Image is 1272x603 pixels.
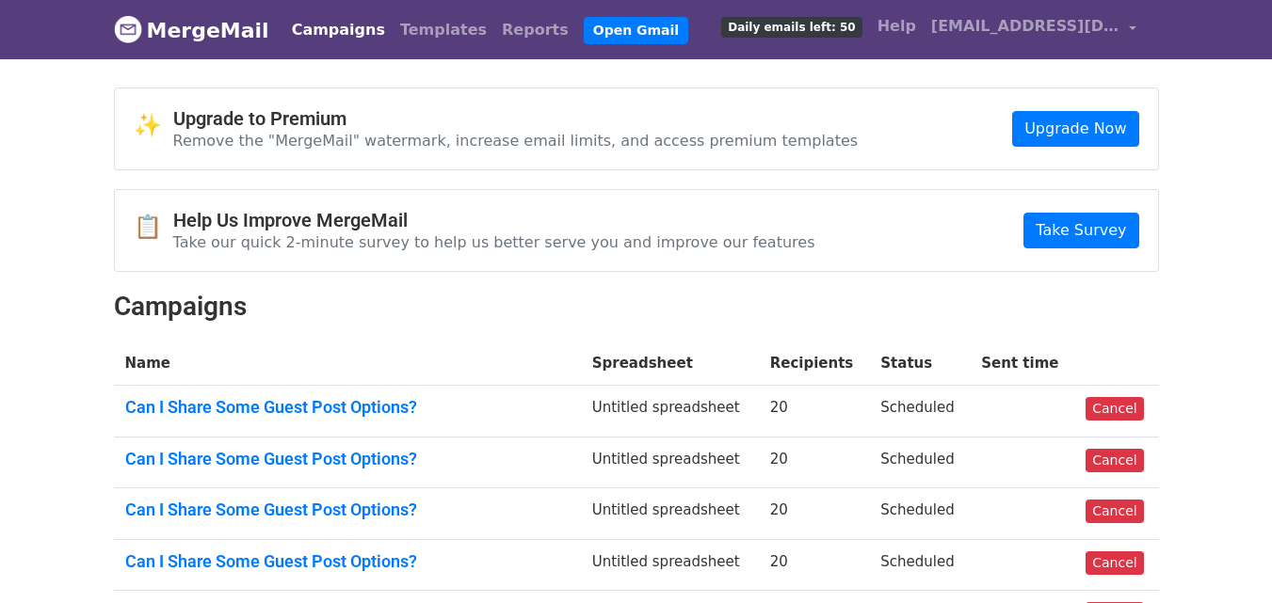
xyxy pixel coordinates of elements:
a: MergeMail [114,10,269,50]
th: Recipients [759,341,870,386]
h2: Campaigns [114,291,1159,323]
span: 📋 [134,214,173,241]
td: Untitled spreadsheet [581,539,759,591]
p: Take our quick 2-minute survey to help us better serve you and improve our features [173,232,815,252]
td: 20 [759,488,870,540]
a: Can I Share Some Guest Post Options? [125,551,570,572]
a: Can I Share Some Guest Post Options? [125,397,570,418]
a: Can I Share Some Guest Post Options? [125,500,570,520]
th: Spreadsheet [581,341,759,386]
span: [EMAIL_ADDRESS][DOMAIN_NAME] [931,15,1119,38]
td: 20 [759,436,870,488]
a: Daily emails left: 50 [714,8,869,45]
a: Take Survey [1023,213,1138,248]
td: Untitled spreadsheet [581,386,759,437]
a: [EMAIL_ADDRESS][DOMAIN_NAME] [924,8,1144,52]
td: Scheduled [869,539,970,591]
th: Status [869,341,970,386]
h4: Upgrade to Premium [173,107,859,130]
a: Can I Share Some Guest Post Options? [125,449,570,469]
th: Name [114,341,581,386]
a: Upgrade Now [1012,111,1138,147]
a: Cancel [1086,397,1143,421]
a: Open Gmail [584,17,688,44]
td: 20 [759,386,870,437]
p: Remove the "MergeMail" watermark, increase email limits, and access premium templates [173,131,859,151]
a: Cancel [1086,500,1143,523]
td: Scheduled [869,488,970,540]
span: ✨ [134,112,173,139]
span: Daily emails left: 50 [721,17,861,38]
img: MergeMail logo [114,15,142,43]
a: Cancel [1086,551,1143,575]
td: Untitled spreadsheet [581,436,759,488]
td: 20 [759,539,870,591]
td: Scheduled [869,436,970,488]
td: Scheduled [869,386,970,437]
a: Reports [494,11,576,49]
a: Help [870,8,924,45]
a: Cancel [1086,449,1143,472]
th: Sent time [970,341,1074,386]
td: Untitled spreadsheet [581,488,759,540]
h4: Help Us Improve MergeMail [173,209,815,231]
a: Campaigns [284,11,393,49]
a: Templates [393,11,494,49]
